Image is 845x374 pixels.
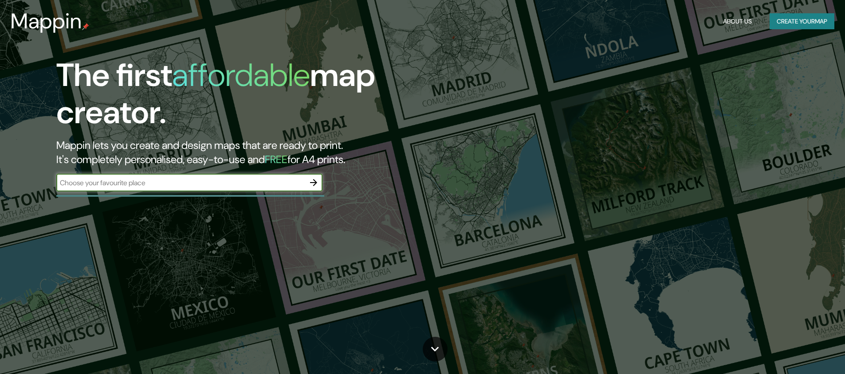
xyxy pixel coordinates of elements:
input: Choose your favourite place [56,178,305,188]
img: mappin-pin [82,23,89,30]
h1: The first map creator. [56,57,479,138]
h3: Mappin [11,9,82,34]
h1: affordable [172,55,310,96]
button: Create yourmap [770,13,834,30]
button: About Us [719,13,755,30]
h5: FREE [265,152,287,166]
h2: Mappin lets you create and design maps that are ready to print. It's completely personalised, eas... [56,138,479,167]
